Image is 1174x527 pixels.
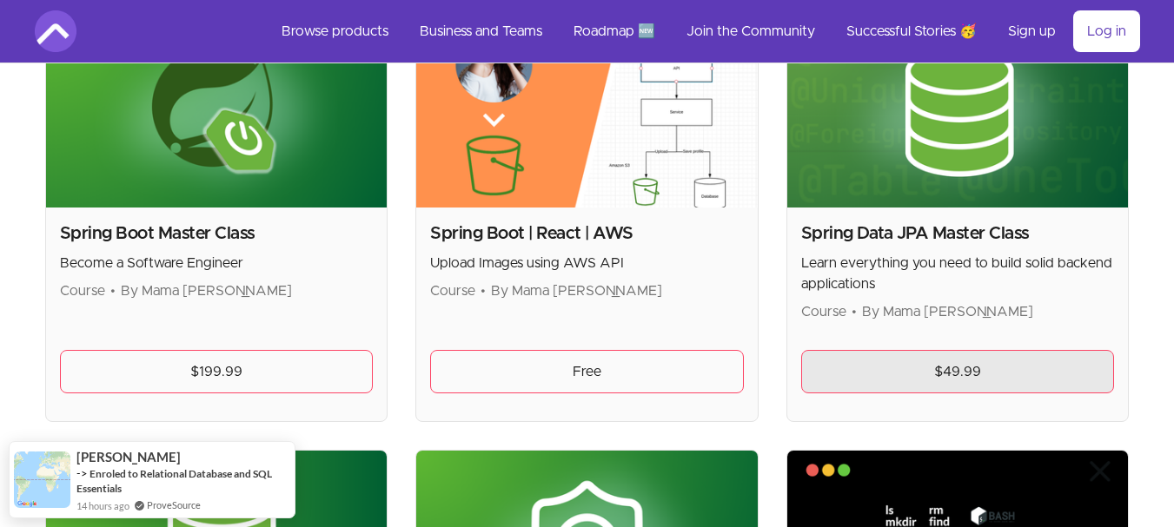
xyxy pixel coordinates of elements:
[852,305,857,319] span: •
[801,253,1115,294] p: Learn everything you need to build solid backend applications
[121,284,292,298] span: By Mama [PERSON_NAME]
[481,284,486,298] span: •
[1073,10,1140,52] a: Log in
[801,221,1115,246] h2: Spring Data JPA Master Class
[14,451,70,508] img: provesource social proof notification image
[801,305,846,319] span: Course
[35,10,76,52] img: Amigoscode logo
[862,305,1033,319] span: By Mama [PERSON_NAME]
[60,253,374,273] p: Become a Software Engineer
[801,350,1115,393] a: $49.99
[994,10,1070,52] a: Sign up
[787,16,1129,208] img: Product image for Spring Data JPA Master Class
[60,221,374,246] h2: Spring Boot Master Class
[406,10,556,52] a: Business and Teams
[430,350,744,393] a: Free
[76,466,88,480] span: ->
[147,497,201,512] a: ProveSource
[110,284,116,298] span: •
[430,253,744,273] p: Upload Images using AWS API
[560,10,669,52] a: Roadmap 🆕
[416,16,758,208] img: Product image for Spring Boot | React | AWS
[673,10,829,52] a: Join the Community
[60,284,105,298] span: Course
[46,16,388,208] img: Product image for Spring Boot Master Class
[268,10,402,52] a: Browse products
[60,350,374,393] a: $199.99
[430,284,475,298] span: Course
[76,467,272,495] a: Enroled to Relational Database and SQL Essentials
[268,10,1140,52] nav: Main
[832,10,991,52] a: Successful Stories 🥳
[76,450,181,464] span: [PERSON_NAME]
[76,498,129,513] span: 14 hours ago
[491,284,662,298] span: By Mama [PERSON_NAME]
[430,221,744,246] h2: Spring Boot | React | AWS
